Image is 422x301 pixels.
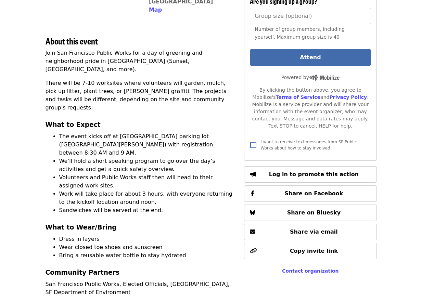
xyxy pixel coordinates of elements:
span: About this event [46,35,98,47]
h3: What to Expect [46,120,236,130]
button: Log in to promote this action [244,166,376,183]
div: By clicking the button above, you agree to Mobilize's and . Mobilize is a service provider and wi... [250,87,371,130]
p: There will be 7-10 worksites where volunteers will garden, mulch, pick up litter, plant trees, or... [46,79,236,112]
li: Volunteers and Public Works staff then will head to their assigned work sites. [59,173,236,190]
button: Share on Bluesky [244,205,376,221]
p: Join San Francisco Public Works for a day of greening and neighborhood pride in [GEOGRAPHIC_DATA]... [46,49,236,74]
span: Log in to promote this action [269,171,359,178]
li: Bring a reusable water bottle to stay hydrated [59,251,236,260]
span: Share via email [290,228,338,235]
p: San Francisco Public Works, Elected Officials, [GEOGRAPHIC_DATA], SF Department of Environment [46,280,236,297]
a: Privacy Policy [329,94,367,100]
button: Attend [250,49,371,66]
button: Copy invite link [244,243,376,259]
a: Terms of Service [276,94,320,100]
h3: What to Wear/Bring [46,223,236,232]
span: Powered by [281,75,340,80]
li: Dress in layers [59,235,236,243]
li: Work will take place for about 3 hours, with everyone returning to the kickoff location around noon. [59,190,236,206]
li: Sandwiches will be served at the end. [59,206,236,214]
span: Share on Bluesky [287,209,341,216]
span: Copy invite link [290,248,338,254]
li: Wear closed toe shoes and sunscreen [59,243,236,251]
span: I want to receive text messages from SF Public Works about how to stay involved. [260,140,357,150]
li: The event kicks off at [GEOGRAPHIC_DATA] parking lot ([GEOGRAPHIC_DATA][PERSON_NAME]) with regist... [59,132,236,157]
input: [object Object] [250,8,371,24]
button: Share via email [244,224,376,240]
img: Powered by Mobilize [309,75,340,81]
span: Map [149,6,162,13]
button: Share on Facebook [244,185,376,202]
a: Contact organization [282,268,338,274]
h3: Community Partners [46,268,236,277]
span: Number of group members, including yourself. Maximum group size is 40 [255,26,345,40]
li: We’ll hold a short speaking program to go over the day’s activities and get a quick safety overview. [59,157,236,173]
span: Share on Facebook [284,190,343,197]
button: Map [149,6,162,14]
